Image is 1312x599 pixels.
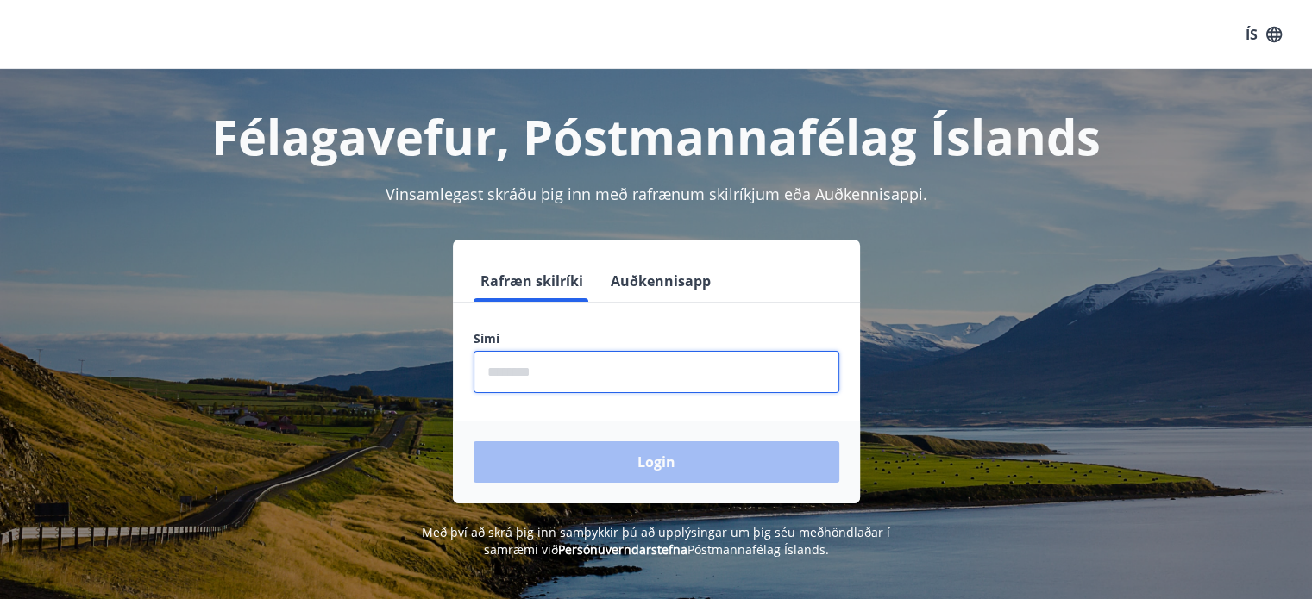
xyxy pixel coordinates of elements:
[422,524,890,558] span: Með því að skrá þig inn samþykkir þú að upplýsingar um þig séu meðhöndlaðar í samræmi við Póstman...
[386,184,927,204] span: Vinsamlegast skráðu þig inn með rafrænum skilríkjum eða Auðkennisappi.
[56,103,1257,169] h1: Félagavefur, Póstmannafélag Íslands
[474,330,839,347] label: Sími
[474,260,590,302] button: Rafræn skilríki
[1236,19,1291,50] button: ÍS
[558,541,687,558] a: Persónuverndarstefna
[604,260,718,302] button: Auðkennisapp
